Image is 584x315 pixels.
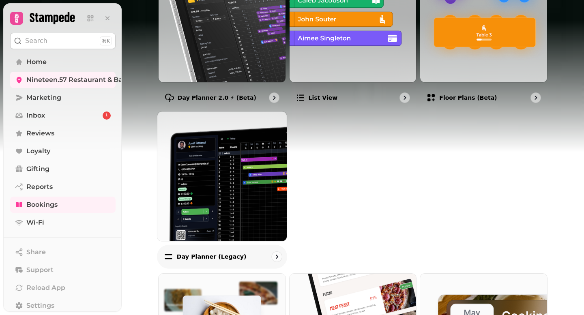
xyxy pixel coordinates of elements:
[25,36,47,46] p: Search
[10,33,116,49] button: Search⌘K
[26,57,47,67] span: Home
[10,214,116,231] a: Wi-Fi
[26,182,53,192] span: Reports
[10,244,116,260] button: Share
[10,197,116,213] a: Bookings
[26,93,61,103] span: Marketing
[105,113,108,118] span: 1
[26,200,58,210] span: Bookings
[157,111,287,268] a: Day planner (legacy)Day planner (legacy)
[10,161,116,177] a: Gifting
[10,90,116,106] a: Marketing
[10,125,116,141] a: Reviews
[26,301,54,311] span: Settings
[178,94,256,102] p: Day Planner 2.0 ⚡ (Beta)
[26,283,65,293] span: Reload App
[10,143,116,159] a: Loyalty
[177,252,247,260] p: Day planner (legacy)
[439,94,497,102] p: Floor Plans (beta)
[10,280,116,296] button: Reload App
[401,94,409,102] svg: go to
[10,262,116,278] button: Support
[10,72,116,88] a: Nineteen.57 Restaurant & Bar
[26,129,54,138] span: Reviews
[26,75,125,85] span: Nineteen.57 Restaurant & Bar
[270,94,278,102] svg: go to
[532,94,540,102] svg: go to
[100,36,112,45] div: ⌘K
[151,105,293,247] img: Day planner (legacy)
[309,94,337,102] p: List view
[26,265,54,275] span: Support
[10,107,116,124] a: Inbox1
[26,247,46,257] span: Share
[26,218,44,227] span: Wi-Fi
[273,252,281,260] svg: go to
[26,111,45,120] span: Inbox
[26,164,49,174] span: Gifting
[10,298,116,314] a: Settings
[10,179,116,195] a: Reports
[26,146,50,156] span: Loyalty
[10,54,116,70] a: Home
